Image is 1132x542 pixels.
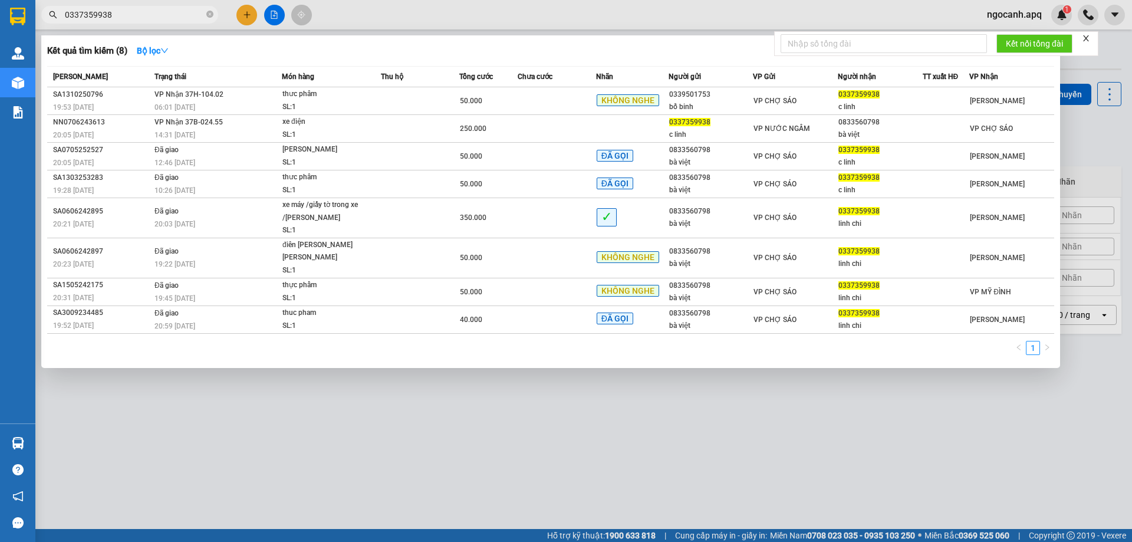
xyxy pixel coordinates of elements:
span: Nhãn [596,73,613,81]
span: VP CHỢ SÁO [970,124,1013,133]
span: 0337359938 [669,118,710,126]
div: SA0705252527 [53,144,151,156]
span: Chưa cước [518,73,552,81]
img: warehouse-icon [12,47,24,60]
input: Tìm tên, số ĐT hoặc mã đơn [65,8,204,21]
span: [PERSON_NAME] [970,152,1025,160]
div: linh chi [838,218,922,230]
span: VP NƯỚC NGẦM [753,124,810,133]
li: Next Page [1040,341,1054,355]
div: xe máy /giấy tờ trong xe /[PERSON_NAME] [282,199,371,224]
span: [PERSON_NAME] [970,213,1025,222]
div: c linh [669,129,753,141]
div: thuc pham [282,307,371,320]
span: Người gửi [669,73,701,81]
span: 20:23 [DATE] [53,260,94,268]
span: 40.000 [460,316,482,324]
div: bà việt [669,320,753,332]
div: 0833560798 [669,280,753,292]
div: c linh [838,156,922,169]
span: 350.000 [460,213,486,222]
button: left [1012,341,1026,355]
span: 20:21 [DATE] [53,220,94,228]
span: right [1044,344,1051,351]
div: bố binh [669,101,753,113]
div: 0833560798 [669,172,753,184]
div: [PERSON_NAME] [282,143,371,156]
span: 20:05 [DATE] [53,131,94,139]
div: SA3009234485 [53,307,151,319]
span: TT xuất HĐ [923,73,959,81]
span: 0337359938 [838,146,880,154]
div: SL: 1 [282,292,371,305]
div: bà việt [669,184,753,196]
span: Người nhận [838,73,876,81]
div: SL: 1 [282,320,371,333]
span: VP CHỢ SÁO [753,213,797,222]
img: logo-vxr [10,8,25,25]
div: điên [PERSON_NAME] [PERSON_NAME] [282,239,371,264]
span: Kết nối tổng đài [1006,37,1063,50]
span: VP CHỢ SÁO [753,254,797,262]
span: 10:26 [DATE] [154,186,195,195]
span: VP Nhận 37H-104.02 [154,90,223,98]
div: SL: 1 [282,101,371,114]
span: ĐÃ GỌI [597,178,633,189]
div: SA1310250796 [53,88,151,101]
span: [PERSON_NAME] [970,97,1025,105]
div: SA1303253283 [53,172,151,184]
span: message [12,517,24,528]
div: thực phẩm [282,279,371,292]
span: 0337359938 [838,281,880,290]
button: right [1040,341,1054,355]
span: ĐÃ GỌI [597,150,633,162]
span: Đã giao [154,281,179,290]
span: 20:59 [DATE] [154,322,195,330]
div: NN0706243613 [53,116,151,129]
div: SL: 1 [282,156,371,169]
div: SL: 1 [282,224,371,237]
li: Previous Page [1012,341,1026,355]
div: thưc phâm [282,171,371,184]
div: c linh [838,184,922,196]
span: 19:22 [DATE] [154,260,195,268]
button: Kết nối tổng đài [996,34,1072,53]
div: thưc phâm [282,88,371,101]
div: bà việt [669,258,753,270]
span: VP Nhận 37B-024.55 [154,118,223,126]
span: KHÔNG NGHE [597,94,659,106]
span: [PERSON_NAME] [970,180,1025,188]
span: 20:31 [DATE] [53,294,94,302]
div: 0833560798 [669,205,753,218]
div: SA0606242895 [53,205,151,218]
div: xe điện [282,116,371,129]
span: 50.000 [460,152,482,160]
span: Thu hộ [381,73,403,81]
span: left [1015,344,1022,351]
span: VP CHỢ SÁO [753,180,797,188]
span: 06:01 [DATE] [154,103,195,111]
span: Đã giao [154,309,179,317]
div: SL: 1 [282,129,371,142]
span: 0337359938 [838,173,880,182]
img: warehouse-icon [12,77,24,89]
input: Nhập số tổng đài [781,34,987,53]
div: 0339501753 [669,88,753,101]
span: 19:53 [DATE] [53,103,94,111]
span: Đã giao [154,207,179,215]
span: 0337359938 [838,309,880,317]
span: 20:03 [DATE] [154,220,195,228]
h3: Kết quả tìm kiếm ( 8 ) [47,45,127,57]
span: 0337359938 [838,90,880,98]
span: [PERSON_NAME] [53,73,108,81]
span: question-circle [12,464,24,475]
div: bà việt [838,129,922,141]
div: linh chi [838,258,922,270]
div: SA0606242897 [53,245,151,258]
span: down [160,47,169,55]
span: close-circle [206,11,213,18]
li: 1 [1026,341,1040,355]
span: Trạng thái [154,73,186,81]
div: c linh [838,101,922,113]
div: bà việt [669,292,753,304]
